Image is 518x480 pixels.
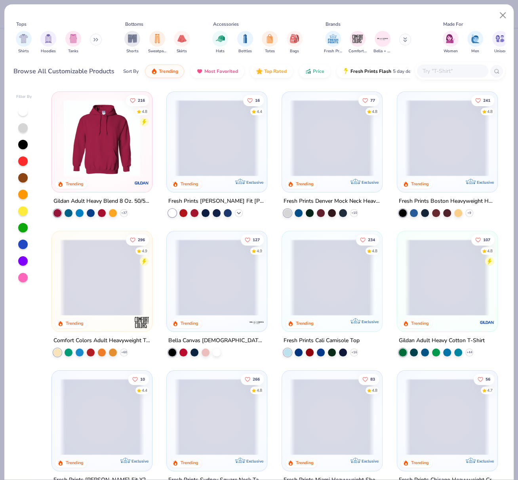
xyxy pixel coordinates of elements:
span: Exclusive [477,180,494,185]
span: Tanks [68,48,78,54]
span: Exclusive [362,180,379,185]
span: 5 day delivery [393,67,422,76]
div: 4.8 [372,248,377,254]
img: Bella + Canvas Image [377,33,388,45]
div: filter for Skirts [174,31,190,54]
span: Most Favorited [204,68,238,74]
img: 01756b78-01f6-4cc6-8d8a-3c30c1a0c8ac [60,100,144,176]
img: Tanks Image [69,34,78,43]
span: Exclusive [246,180,263,185]
span: + 37 [121,211,127,215]
span: Shirts [18,48,29,54]
button: filter button [262,31,278,54]
div: 4.9 [142,248,147,254]
div: filter for Shorts [124,31,140,54]
div: Sort By [123,68,139,75]
span: 10 [140,377,145,381]
span: Hoodies [41,48,56,54]
div: Accessories [213,21,239,28]
div: filter for Sweatpants [148,31,166,54]
div: filter for Fresh Prints [324,31,342,54]
img: Hats Image [216,34,225,43]
span: Bags [290,48,299,54]
img: Comfort Colors Image [352,33,364,45]
span: 56 [486,377,490,381]
button: Like [358,373,379,385]
span: Top Rated [264,68,287,74]
span: Women [444,48,458,54]
div: filter for Women [443,31,459,54]
span: Totes [265,48,275,54]
button: Like [126,234,149,245]
span: Sweatpants [148,48,166,54]
button: Like [244,95,264,106]
div: Brands [326,21,341,28]
div: filter for Unisex [492,31,508,54]
button: filter button [443,31,459,54]
span: 127 [253,238,260,242]
span: Exclusive [362,319,379,324]
img: Shorts Image [128,34,137,43]
span: Exclusive [246,458,263,463]
div: 4.8 [372,109,377,114]
span: Skirts [177,48,187,54]
span: Exclusive [362,458,379,463]
button: filter button [40,31,56,54]
button: Like [474,373,494,385]
div: 4.7 [487,387,493,393]
span: 216 [138,98,145,102]
div: Fresh Prints [PERSON_NAME] Fit [PERSON_NAME] Shirt with Stripes [168,196,265,206]
button: filter button [492,31,508,54]
img: Sweatpants Image [153,34,162,43]
img: Gildan logo [133,175,149,191]
span: 241 [483,98,490,102]
button: Like [356,234,379,245]
span: + 44 [466,350,472,354]
span: Price [313,68,324,74]
img: Gildan logo [479,314,495,330]
div: filter for Comfort Colors [349,31,367,54]
span: 234 [368,238,375,242]
div: filter for Bella + Canvas [373,31,392,54]
div: 4.4 [142,387,147,393]
img: trending.gif [151,68,157,74]
div: Gildan Adult Heavy Blend 8 Oz. 50/50 Hooded Sweatshirt [53,196,150,206]
span: Fresh Prints Flash [350,68,391,74]
span: Hats [216,48,225,54]
div: filter for Bags [287,31,303,54]
span: Trending [159,68,178,74]
div: Tops [16,21,27,28]
span: Exclusive [131,458,148,463]
div: filter for Hats [212,31,228,54]
div: filter for Bottles [237,31,253,54]
span: 83 [370,377,375,381]
button: filter button [212,31,228,54]
img: Hoodies Image [44,34,53,43]
img: Shirts Image [19,34,28,43]
img: Skirts Image [177,34,187,43]
button: filter button [237,31,253,54]
div: Bottoms [125,21,143,28]
button: filter button [16,31,32,54]
img: Women Image [446,34,455,43]
img: Bags Image [290,34,299,43]
div: 4.8 [487,109,493,114]
div: Browse All Customizable Products [13,67,114,76]
button: Price [299,65,330,78]
div: Comfort Colors Adult Heavyweight T-Shirt [53,335,150,345]
button: filter button [467,31,483,54]
span: Bella + Canvas [373,48,392,54]
span: Shorts [126,48,139,54]
button: Close [495,8,510,23]
img: Men Image [471,34,480,43]
span: 107 [483,238,490,242]
button: Like [471,234,494,245]
span: + 60 [121,350,127,354]
button: filter button [65,31,81,54]
span: Bottles [238,48,252,54]
div: Fresh Prints Denver Mock Neck Heavyweight Sweatshirt [284,196,381,206]
button: Like [241,234,264,245]
span: + 9 [467,211,471,215]
button: Trending [145,65,184,78]
button: Like [471,95,494,106]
